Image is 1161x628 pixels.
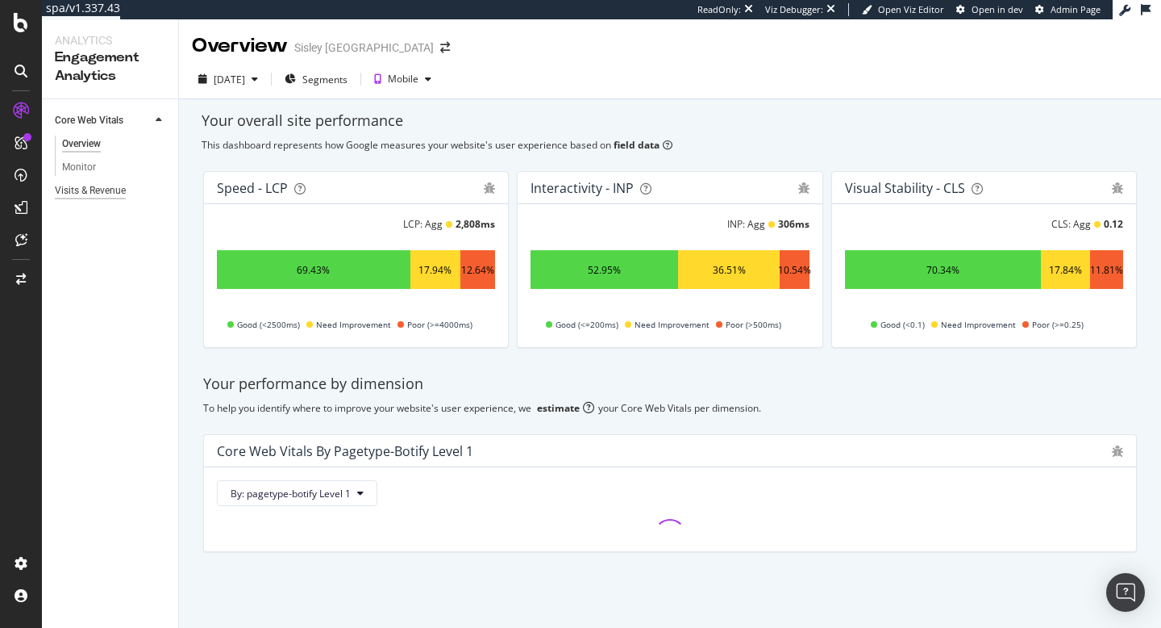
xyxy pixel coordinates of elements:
a: Overview [62,136,167,153]
span: Open Viz Editor [878,3,944,15]
div: 12.64% [461,263,494,277]
div: Open Intercom Messenger [1106,573,1145,612]
span: Poor (>500ms) [726,315,781,334]
a: Open Viz Editor [862,3,944,16]
a: Open in dev [956,3,1023,16]
div: Viz Debugger: [765,3,823,16]
div: Sisley [GEOGRAPHIC_DATA] [294,40,434,56]
span: Good (<0.1) [880,315,925,334]
b: field data [614,138,660,152]
button: Mobile [368,66,438,92]
span: Open in dev [972,3,1023,15]
div: Monitor [62,159,96,176]
div: 70.34% [926,263,959,277]
a: Visits & Revenue [55,182,167,199]
span: Good (<=200ms) [556,315,618,334]
div: 17.94% [418,263,451,277]
a: Admin Page [1035,3,1101,16]
div: Mobile [388,74,418,84]
div: 52.95% [588,263,621,277]
div: estimate [537,401,580,415]
span: Poor (>=0.25) [1032,315,1084,334]
span: Need Improvement [635,315,709,334]
span: By: pagetype-botify Level 1 [231,487,351,500]
div: 2,808 ms [456,217,495,231]
div: Your performance by dimension [203,374,1137,395]
div: Visual Stability - CLS [845,180,965,196]
div: 17.84% [1049,263,1082,277]
div: 0.12 [1104,217,1123,231]
div: Overview [192,32,288,60]
div: ReadOnly: [697,3,741,16]
div: To help you identify where to improve your website's user experience, we your Core Web Vitals per... [203,401,1137,415]
div: bug [798,182,809,194]
div: Overview [62,136,101,153]
div: arrow-right-arrow-left [440,42,450,53]
div: Visits & Revenue [55,182,126,199]
div: INP: Agg [727,217,765,231]
a: Core Web Vitals [55,112,151,129]
span: Need Improvement [316,315,391,334]
div: bug [1112,182,1123,194]
div: [DATE] [214,73,245,86]
div: 11.81% [1090,263,1123,277]
span: Need Improvement [941,315,1016,334]
div: Speed - LCP [217,180,288,196]
div: CLS: Agg [1051,217,1091,231]
div: LCP: Agg [403,217,443,231]
div: Analytics [55,32,165,48]
div: 306 ms [778,217,809,231]
div: 10.54% [778,263,811,277]
div: Interactivity - INP [531,180,634,196]
div: Your overall site performance [202,111,1138,132]
button: By: pagetype-botify Level 1 [217,480,377,506]
a: Monitor [62,159,167,176]
div: bug [1112,446,1123,457]
div: Core Web Vitals By pagetype-botify Level 1 [217,443,473,459]
span: Good (<2500ms) [237,315,300,334]
div: This dashboard represents how Google measures your website's user experience based on [202,138,1138,152]
div: Engagement Analytics [55,48,165,86]
span: Admin Page [1051,3,1101,15]
div: bug [484,182,495,194]
div: 36.51% [713,263,746,277]
span: Poor (>=4000ms) [407,315,472,334]
span: Segments [302,73,347,86]
button: Segments [278,66,354,92]
button: [DATE] [192,66,264,92]
div: Core Web Vitals [55,112,123,129]
div: 69.43% [297,263,330,277]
